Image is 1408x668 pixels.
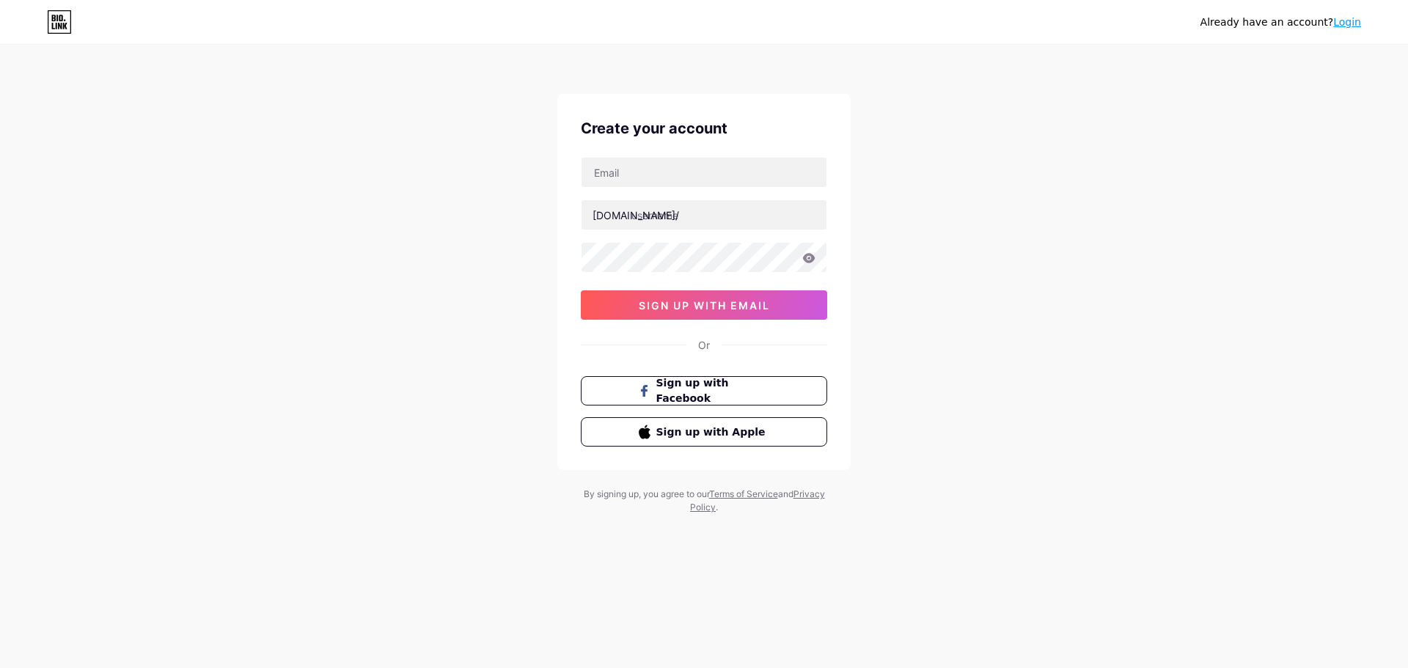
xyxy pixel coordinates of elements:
input: username [582,200,826,230]
a: Terms of Service [709,488,778,499]
button: sign up with email [581,290,827,320]
span: sign up with email [639,299,770,312]
div: Create your account [581,117,827,139]
input: Email [582,158,826,187]
button: Sign up with Apple [581,417,827,447]
span: Sign up with Facebook [656,375,770,406]
span: Sign up with Apple [656,425,770,440]
button: Sign up with Facebook [581,376,827,405]
div: [DOMAIN_NAME]/ [593,208,679,223]
div: Or [698,337,710,353]
a: Login [1333,16,1361,28]
div: By signing up, you agree to our and . [579,488,829,514]
div: Already have an account? [1200,15,1361,30]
